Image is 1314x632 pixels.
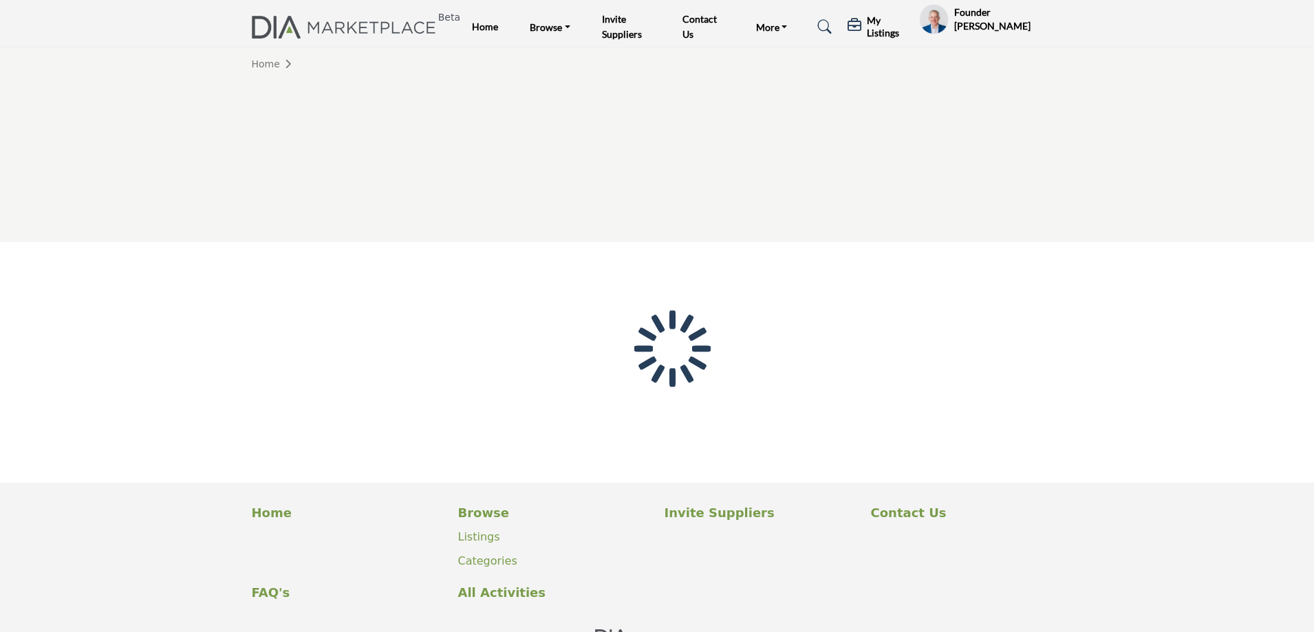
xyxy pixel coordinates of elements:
[602,13,642,40] a: Invite Suppliers
[867,14,912,39] h5: My Listings
[438,12,460,23] h6: Beta
[871,503,1063,522] a: Contact Us
[746,17,797,36] a: More
[665,503,857,522] a: Invite Suppliers
[252,16,444,39] a: Beta
[458,554,517,567] a: Categories
[458,503,650,522] a: Browse
[848,14,912,39] div: My Listings
[252,58,296,69] a: Home
[472,21,498,32] a: Home
[252,503,444,522] a: Home
[520,17,580,36] a: Browse
[458,583,650,602] a: All Activities
[919,4,948,34] button: Show hide supplier dropdown
[804,16,841,38] a: Search
[458,530,500,543] a: Listings
[682,13,717,40] a: Contact Us
[252,583,444,602] a: FAQ's
[954,6,1063,32] h5: Founder [PERSON_NAME]
[252,16,444,39] img: Site Logo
